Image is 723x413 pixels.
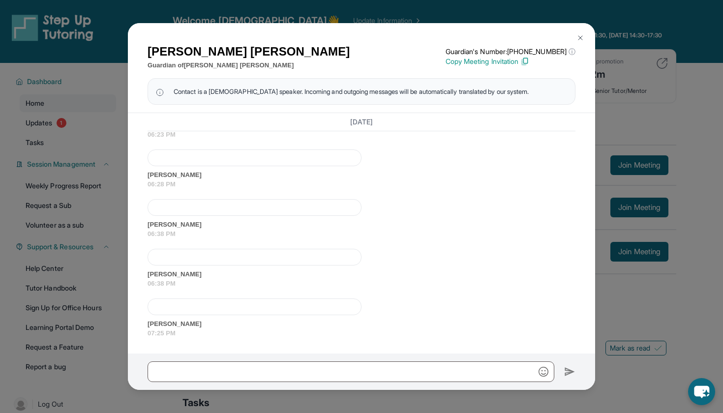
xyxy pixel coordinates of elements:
p: Guardian of [PERSON_NAME] [PERSON_NAME] [148,60,350,70]
img: Close Icon [576,34,584,42]
span: 06:38 PM [148,229,575,239]
img: Emoji [539,367,548,377]
span: Contact is a [DEMOGRAPHIC_DATA] speaker. Incoming and outgoing messages will be automatically tra... [174,87,529,96]
img: Send icon [564,366,575,378]
span: [PERSON_NAME] [148,269,575,279]
h3: [DATE] [148,117,575,127]
span: [PERSON_NAME] [148,319,575,329]
span: 06:23 PM [148,130,575,140]
h1: [PERSON_NAME] [PERSON_NAME] [148,43,350,60]
span: [PERSON_NAME] [148,220,575,230]
p: Copy Meeting Invitation [446,57,575,66]
button: chat-button [688,378,715,405]
span: ⓘ [569,47,575,57]
span: [PERSON_NAME] [148,170,575,180]
span: 07:25 PM [148,328,575,338]
span: 06:38 PM [148,279,575,289]
span: 06:28 PM [148,179,575,189]
p: Guardian's Number: [PHONE_NUMBER] [446,47,575,57]
img: Copy Icon [520,57,529,66]
img: info Icon [156,87,164,96]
